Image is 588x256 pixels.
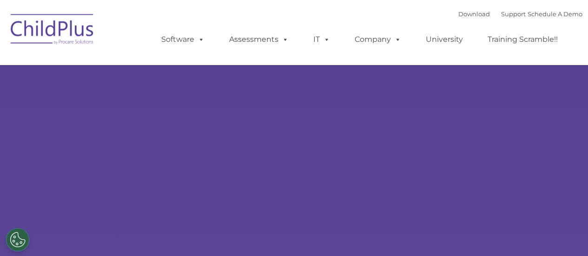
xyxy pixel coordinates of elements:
a: Assessments [220,30,298,49]
a: Download [458,10,490,18]
a: Schedule A Demo [528,10,582,18]
a: IT [304,30,339,49]
font: | [458,10,582,18]
a: Company [345,30,410,49]
a: Software [152,30,214,49]
button: Cookies Settings [6,228,29,251]
a: University [416,30,472,49]
img: ChildPlus by Procare Solutions [6,7,99,54]
a: Support [501,10,526,18]
a: Training Scramble!! [478,30,567,49]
